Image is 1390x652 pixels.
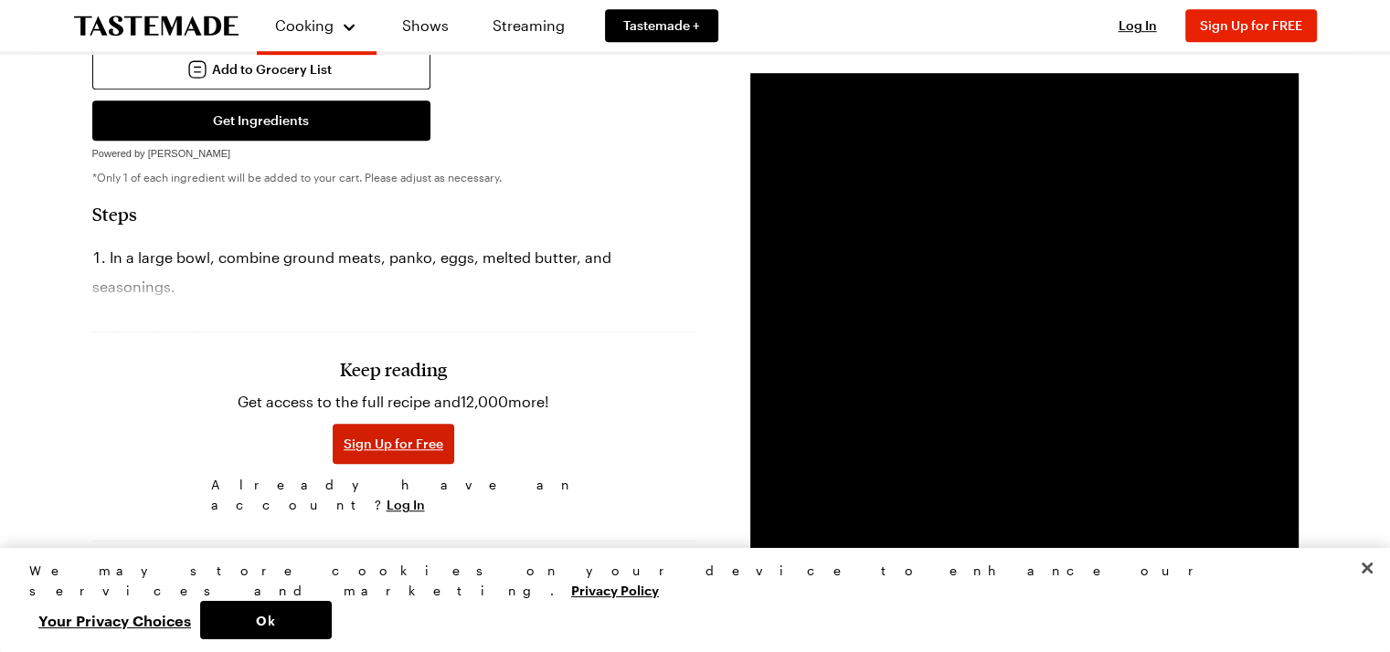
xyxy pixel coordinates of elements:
[92,142,231,160] a: Powered by [PERSON_NAME]
[623,16,700,35] span: Tastemade +
[74,16,239,37] a: To Tastemade Home Page
[275,7,358,44] button: Cooking
[1347,548,1387,588] button: Close
[275,16,334,34] span: Cooking
[340,358,447,380] h3: Keep reading
[344,435,443,453] span: Sign Up for Free
[333,424,454,464] button: Sign Up for Free
[1101,16,1174,35] button: Log In
[1119,17,1157,33] span: Log In
[571,581,659,598] a: More information about your privacy, opens in a new tab
[29,601,200,639] button: Your Privacy Choices
[387,496,425,514] button: Log In
[1200,17,1302,33] span: Sign Up for FREE
[29,561,1345,639] div: Privacy
[92,100,430,141] button: Get Ingredients
[92,148,231,159] span: Powered by [PERSON_NAME]
[750,73,1299,621] video-js: Video Player
[92,49,430,89] button: Add to Grocery List
[238,391,549,413] p: Get access to the full recipe and 12,000 more!
[605,9,718,42] a: Tastemade +
[92,203,695,225] h2: Steps
[212,60,332,79] span: Add to Grocery List
[1185,9,1317,42] button: Sign Up for FREE
[92,243,695,301] li: In a large bowl, combine ground meats, panko, eggs, melted butter, and seasonings.
[92,170,695,184] p: *Only 1 of each ingredient will be added to your cart. Please adjust as necessary.
[211,475,577,515] span: Already have an account?
[29,561,1345,601] div: We may store cookies on your device to enhance our services and marketing.
[200,601,332,639] button: Ok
